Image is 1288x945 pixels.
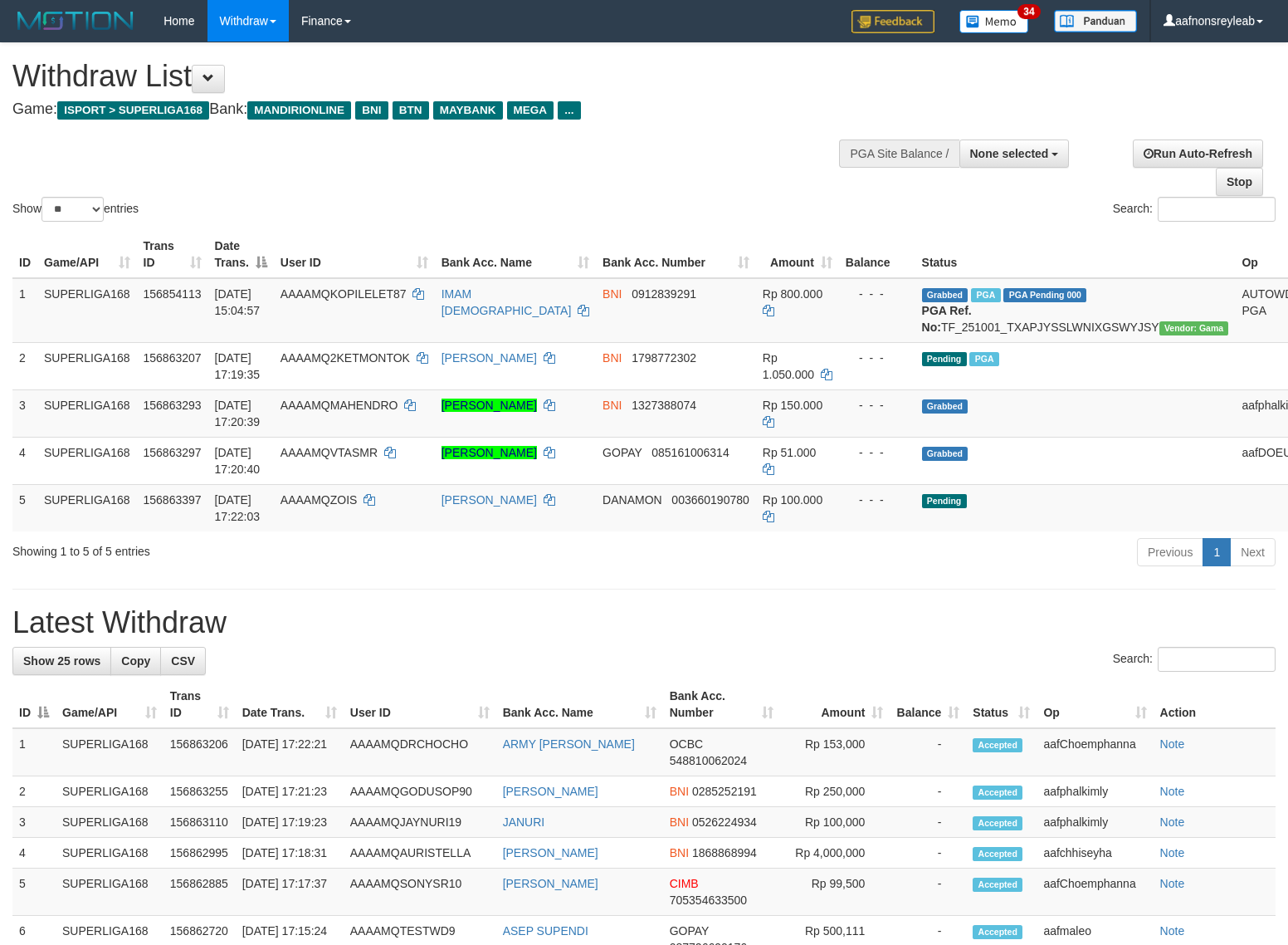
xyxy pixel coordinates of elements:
[137,231,208,278] th: Trans ID: activate to sort column ascending
[1113,647,1276,672] label: Search:
[846,286,909,302] div: - - -
[12,869,56,916] td: 5
[603,493,662,507] span: DANAMON
[780,807,890,838] td: Rp 100,000
[281,493,358,507] span: AAAAMQZOIS
[915,231,1236,278] th: Status
[670,785,689,798] span: BNI
[973,786,1022,800] span: Accepted
[355,101,388,120] span: BNI
[603,287,622,301] span: BNI
[56,838,163,869] td: SUPERLIGA168
[442,493,537,507] a: [PERSON_NAME]
[1037,728,1153,776] td: aafChoemphanna
[12,606,1276,639] h1: Latest Withdraw
[966,681,1037,728] th: Status: activate to sort column ascending
[1160,924,1185,938] a: Note
[171,654,195,668] span: CSV
[1154,681,1276,728] th: Action
[274,231,435,278] th: User ID: activate to sort column ascending
[12,197,139,222] label: Show entries
[1137,538,1203,566] a: Previous
[442,446,537,459] a: [PERSON_NAME]
[12,342,37,389] td: 2
[780,838,890,869] td: Rp 4,000,000
[959,10,1029,33] img: Button%20Memo.svg
[970,147,1049,160] span: None selected
[1133,140,1263,168] a: Run Auto-Refresh
[922,304,972,334] b: PGA Ref. No:
[1160,877,1185,890] a: Note
[503,737,635,751] a: ARMY [PERSON_NAME]
[1158,197,1276,222] input: Search:
[56,681,163,728] th: Game/API: activate to sort column ascending
[37,437,137,484] td: SUPERLIGA168
[56,728,163,776] td: SUPERLIGA168
[1158,647,1276,672] input: Search:
[1037,776,1153,807] td: aafphalkimly
[56,869,163,916] td: SUPERLIGA168
[57,101,209,120] span: ISPORT > SUPERLIGA168
[890,776,966,807] td: -
[558,101,580,120] span: ...
[890,838,966,869] td: -
[236,869,344,916] td: [DATE] 17:17:37
[670,737,703,751] span: OCBC
[670,877,699,890] span: CIMB
[12,278,37,343] td: 1
[959,140,1070,168] button: None selected
[1230,538,1276,566] a: Next
[670,815,689,829] span: BNI
[1017,4,1040,19] span: 34
[839,140,959,168] div: PGA Site Balance /
[670,894,747,907] span: Copy 705354633500 to clipboard
[1160,846,1185,859] a: Note
[890,869,966,916] td: -
[763,493,822,507] span: Rp 100.000
[973,816,1022,830] span: Accepted
[144,399,202,412] span: 156863293
[37,231,137,278] th: Game/API: activate to sort column ascending
[969,352,998,366] span: Marked by aafchhiseyha
[763,351,814,381] span: Rp 1.050.000
[973,738,1022,752] span: Accepted
[281,287,407,301] span: AAAAMQKOPILELET87
[603,399,622,412] span: BNI
[1159,321,1229,335] span: Vendor URL: https://trx31.1velocity.biz
[670,754,747,767] span: Copy 548810062024 to clipboard
[144,351,202,365] span: 156863207
[163,807,236,838] td: 156863110
[846,350,909,366] div: - - -
[344,807,496,838] td: AAAAMQJAYNURI19
[670,846,689,859] span: BNI
[763,399,822,412] span: Rp 150.000
[1160,785,1185,798] a: Note
[442,287,572,317] a: IMAM [DEMOGRAPHIC_DATA]
[632,399,696,412] span: Copy 1327388074 to clipboard
[344,869,496,916] td: AAAAMQSONYSR10
[393,101,429,120] span: BTN
[1037,869,1153,916] td: aafChoemphanna
[215,351,261,381] span: [DATE] 17:19:35
[37,342,137,389] td: SUPERLIGA168
[12,484,37,531] td: 5
[344,776,496,807] td: AAAAMQGODUSOP90
[1037,838,1153,869] td: aafchhiseyha
[915,278,1236,343] td: TF_251001_TXAPJYSSLWNIXGSWYJSY
[344,838,496,869] td: AAAAMQAURISTELLA
[215,446,261,476] span: [DATE] 17:20:40
[163,681,236,728] th: Trans ID: activate to sort column ascending
[1037,681,1153,728] th: Op: activate to sort column ascending
[281,399,398,412] span: AAAAMQMAHENDRO
[632,287,696,301] span: Copy 0912839291 to clipboard
[12,437,37,484] td: 4
[780,681,890,728] th: Amount: activate to sort column ascending
[442,351,537,365] a: [PERSON_NAME]
[56,807,163,838] td: SUPERLIGA168
[973,847,1022,861] span: Accepted
[37,484,137,531] td: SUPERLIGA168
[1037,807,1153,838] td: aafphalkimly
[121,654,150,668] span: Copy
[603,351,622,365] span: BNI
[23,654,100,668] span: Show 25 rows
